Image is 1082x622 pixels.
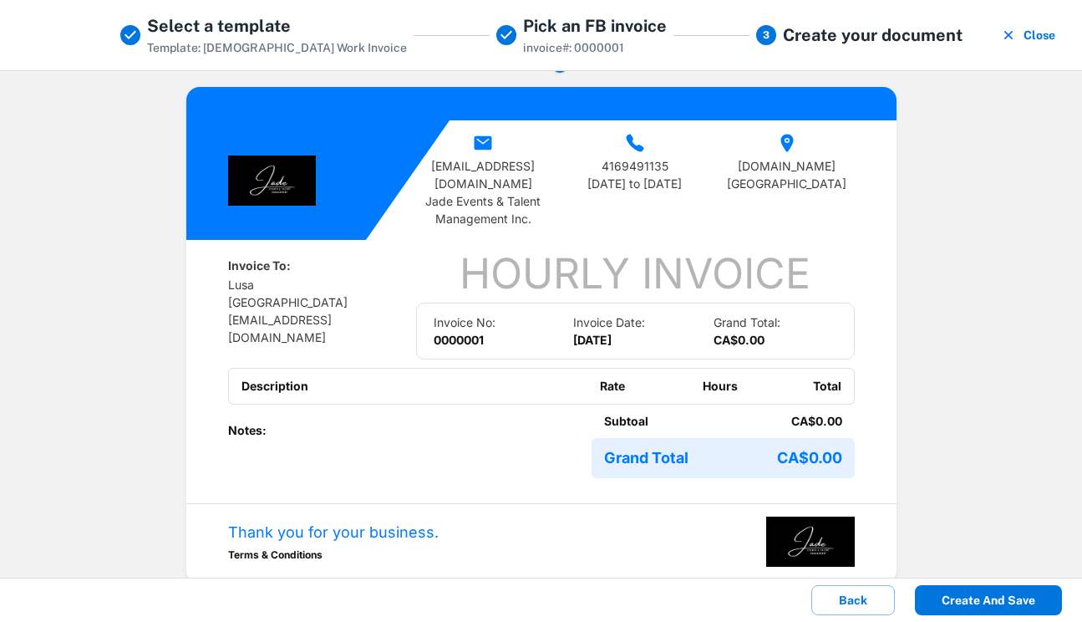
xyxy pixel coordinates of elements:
td: CA$0.00 [713,438,855,478]
td: CA$0.00 [713,404,855,439]
th: Hours [690,369,750,404]
th: Total [750,369,853,404]
b: Notes: [228,423,267,437]
th: Rate [587,369,690,404]
p: Thank you for your business. [228,521,439,543]
span: Invoice No: [434,315,495,329]
button: Close [997,13,1062,57]
td: Grand Total [592,438,713,478]
h5: Select a template [147,13,407,38]
img: Logo [228,155,316,206]
img: Logo [766,517,854,567]
span: Template: [DEMOGRAPHIC_DATA] Work Invoice [147,41,407,54]
h5: Pick an FB invoice [523,13,667,38]
div: 4169491135 [DATE] to [DATE] [567,133,703,227]
p: Terms & Conditions [228,548,439,563]
th: Description [229,369,587,404]
div: [DOMAIN_NAME] [GEOGRAPHIC_DATA] [719,133,855,227]
td: Subtoal [592,404,713,439]
button: Back [811,585,895,615]
h5: Create your document [783,23,963,48]
span: Invoice Date: [573,315,645,329]
span: invoice#: 0000001 [523,41,624,54]
p: Lusa [GEOGRAPHIC_DATA] [EMAIL_ADDRESS][DOMAIN_NAME] [228,276,416,346]
b: CA$0.00 [714,333,765,347]
span: Grand Total: [714,315,780,329]
div: Hourly Invoice [416,257,855,290]
text: 3 [763,29,770,41]
b: [DATE] [573,333,612,347]
div: [EMAIL_ADDRESS][DOMAIN_NAME] Jade Events & Talent Management Inc. [416,133,551,227]
b: Invoice To: [228,258,291,273]
b: 0000001 [434,333,484,347]
button: Create and save [915,585,1062,615]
